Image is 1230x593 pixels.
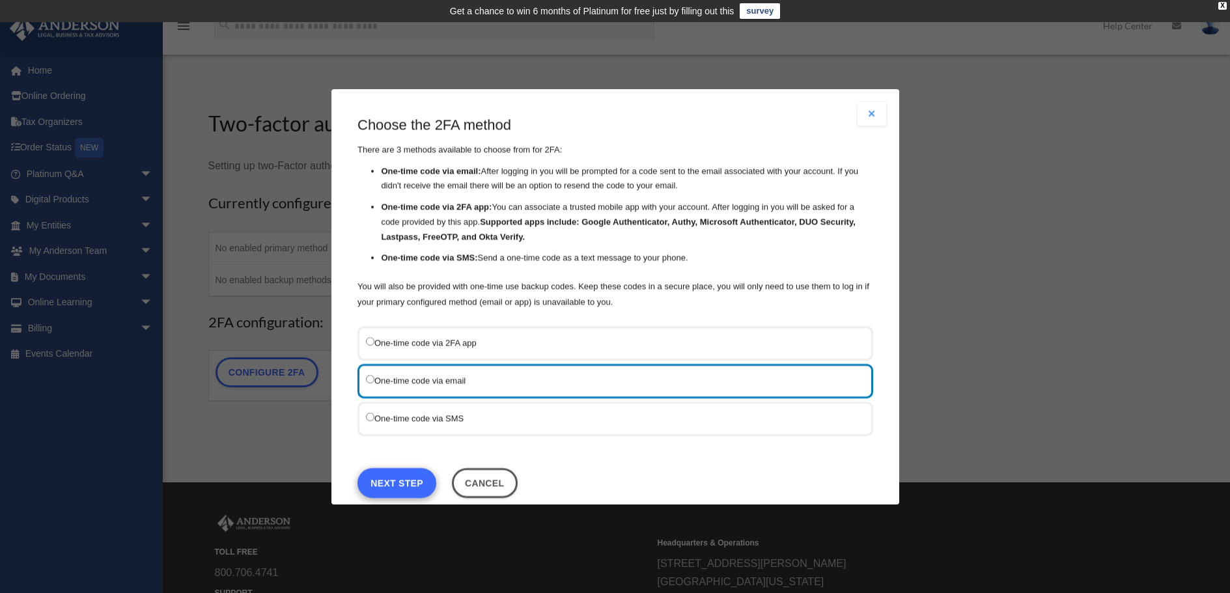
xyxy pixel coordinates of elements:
input: One-time code via 2FA app [366,337,374,345]
a: Next Step [357,467,436,497]
input: One-time code via email [366,374,374,383]
li: You can associate a trusted mobile app with your account. After logging in you will be asked for ... [381,200,873,244]
button: Close modal [858,102,886,126]
div: close [1218,2,1227,10]
button: Close this dialog window [451,467,517,497]
li: After logging in you will be prompted for a code sent to the email associated with your account. ... [381,163,873,193]
label: One-time code via SMS [366,409,852,426]
strong: One-time code via 2FA app: [381,202,492,212]
li: Send a one-time code as a text message to your phone. [381,251,873,266]
a: survey [740,3,780,19]
input: One-time code via SMS [366,412,374,421]
div: Get a chance to win 6 months of Platinum for free just by filling out this [450,3,734,19]
strong: Supported apps include: Google Authenticator, Authy, Microsoft Authenticator, DUO Security, Lastp... [381,216,855,241]
label: One-time code via 2FA app [366,334,852,350]
strong: One-time code via email: [381,165,481,175]
p: You will also be provided with one-time use backup codes. Keep these codes in a secure place, you... [357,278,873,309]
h3: Choose the 2FA method [357,115,873,135]
strong: One-time code via SMS: [381,253,477,262]
label: One-time code via email [366,372,852,388]
div: There are 3 methods available to choose from for 2FA: [357,115,873,310]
